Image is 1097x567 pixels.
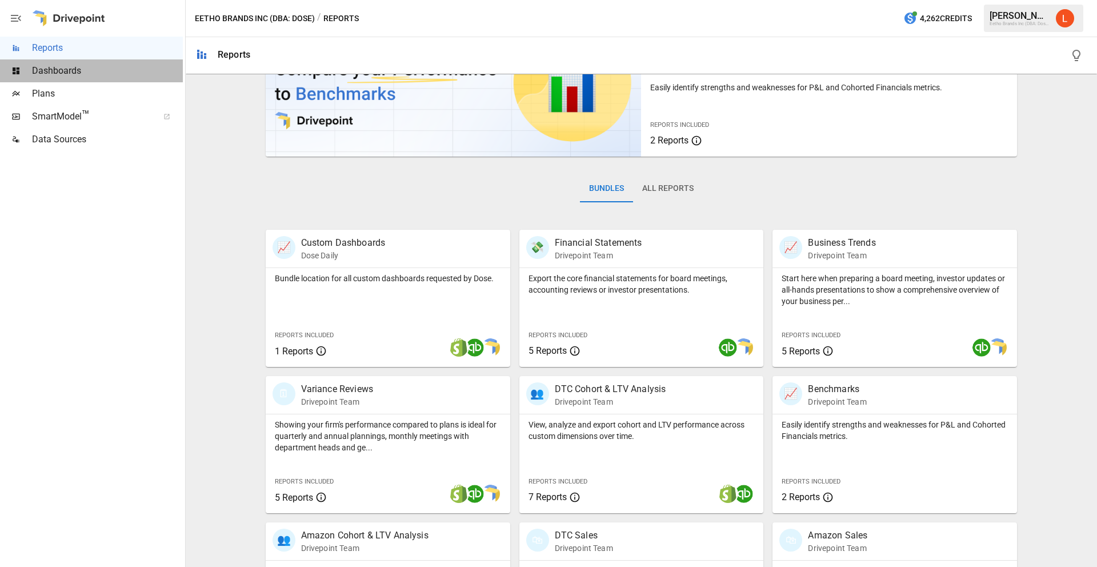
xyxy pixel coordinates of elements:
span: SmartModel [32,110,151,123]
img: quickbooks [466,485,484,503]
span: Reports Included [529,332,587,339]
p: Amazon Sales [808,529,867,542]
div: Eetho Brands Inc (DBA: Dose) [990,21,1049,26]
div: 🛍 [526,529,549,552]
p: Custom Dashboards [301,236,386,250]
span: 5 Reports [529,345,567,356]
img: quickbooks [735,485,753,503]
div: 🛍 [779,529,802,552]
div: 💸 [526,236,549,259]
div: 🗓 [273,382,295,405]
span: 2 Reports [650,135,688,146]
span: 2 Reports [782,492,820,502]
p: Bundle location for all custom dashboards requested by Dose. [275,273,501,284]
img: quickbooks [719,338,737,357]
button: Eetho Brands Inc (DBA: Dose) [195,11,315,26]
span: Reports [32,41,183,55]
p: Export the core financial statements for board meetings, accounting reviews or investor presentat... [529,273,755,296]
button: All Reports [633,175,703,202]
p: View, analyze and export cohort and LTV performance across custom dimensions over time. [529,419,755,442]
div: 📈 [779,382,802,405]
button: Bundles [580,175,633,202]
img: video thumbnail [266,8,642,157]
p: Drivepoint Team [301,396,373,408]
p: Amazon Cohort & LTV Analysis [301,529,429,542]
span: 5 Reports [275,492,313,503]
p: Showing your firm's performance compared to plans is ideal for quarterly and annual plannings, mo... [275,419,501,453]
span: Plans [32,87,183,101]
p: Drivepoint Team [555,250,642,261]
span: 1 Reports [275,346,313,357]
span: 5 Reports [782,346,820,357]
p: Drivepoint Team [301,542,429,554]
img: quickbooks [972,338,991,357]
p: Benchmarks [808,382,866,396]
span: Reports Included [275,478,334,485]
p: Drivepoint Team [808,542,867,554]
p: Drivepoint Team [555,542,613,554]
p: Easily identify strengths and weaknesses for P&L and Cohorted Financials metrics. [650,82,1008,93]
span: Reports Included [275,332,334,339]
p: Financial Statements [555,236,642,250]
p: Easily identify strengths and weaknesses for P&L and Cohorted Financials metrics. [782,419,1008,442]
p: Drivepoint Team [808,396,866,408]
span: Reports Included [782,332,840,339]
div: 👥 [526,382,549,405]
p: DTC Sales [555,529,613,542]
p: Dose Daily [301,250,386,261]
span: ™ [82,108,90,122]
p: Drivepoint Team [808,250,875,261]
span: Reports Included [782,478,840,485]
div: [PERSON_NAME] [990,10,1049,21]
button: Leslie Denton [1049,2,1081,34]
span: Reports Included [529,478,587,485]
span: Reports Included [650,121,709,129]
button: 4,262Credits [899,8,976,29]
p: Start here when preparing a board meeting, investor updates or all-hands presentations to show a ... [782,273,1008,307]
img: shopify [450,338,468,357]
img: shopify [450,485,468,503]
p: DTC Cohort & LTV Analysis [555,382,666,396]
img: smart model [482,485,500,503]
img: smart model [482,338,500,357]
div: / [317,11,321,26]
img: smart model [735,338,753,357]
p: Drivepoint Team [555,396,666,408]
div: 📈 [273,236,295,259]
p: Variance Reviews [301,382,373,396]
span: 4,262 Credits [920,11,972,26]
img: smart model [988,338,1007,357]
p: Business Trends [808,236,875,250]
span: Data Sources [32,133,183,146]
img: quickbooks [466,338,484,357]
span: 7 Reports [529,492,567,502]
div: Reports [218,49,250,60]
span: Dashboards [32,64,183,78]
div: 👥 [273,529,295,552]
div: 📈 [779,236,802,259]
img: shopify [719,485,737,503]
img: Leslie Denton [1056,9,1074,27]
